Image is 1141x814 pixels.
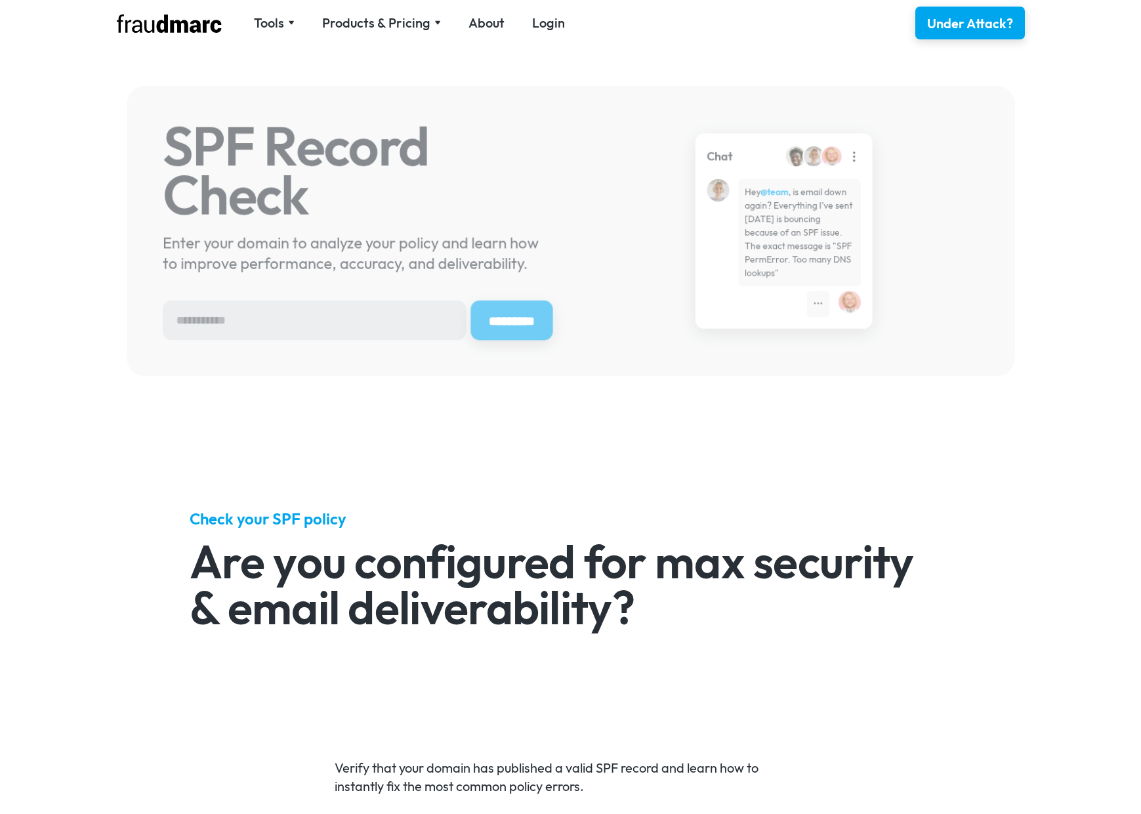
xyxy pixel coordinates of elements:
a: About [468,14,505,32]
h2: Are you configured for max security & email deliverability? [190,538,951,630]
div: Tools [254,14,295,32]
div: Hey , is email down again? Everything I've sent [DATE] is bouncing because of an SPF issue. The e... [745,186,854,280]
div: Products & Pricing [322,14,441,32]
div: Under Attack? [927,14,1013,33]
form: Hero Sign Up Form [162,301,552,341]
p: Verify that your domain has published a valid SPF record and learn how to instantly fix the most ... [335,759,806,796]
h1: SPF Record Check [162,122,552,219]
div: Chat [707,148,732,164]
div: Tools [254,14,284,32]
strong: @team [760,186,788,198]
a: Under Attack? [915,7,1025,39]
div: ••• [813,297,823,311]
div: Products & Pricing [322,14,430,32]
h5: Check your SPF policy [190,508,951,529]
div: Enter your domain to analyze your policy and learn how to improve performance, accuracy, and deli... [162,232,552,274]
a: Login [532,14,565,32]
